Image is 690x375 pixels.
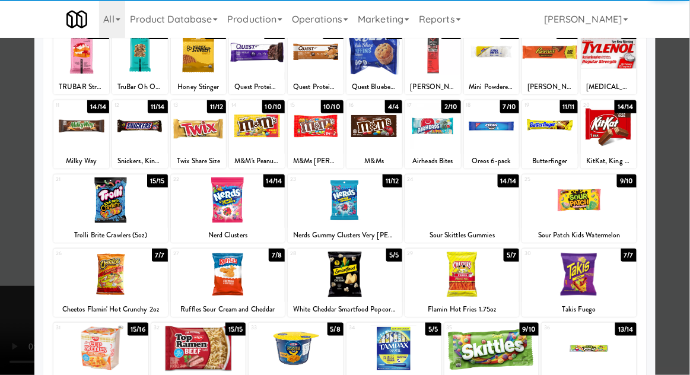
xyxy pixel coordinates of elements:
div: 15/15 [225,323,246,336]
div: 187/10Oreos 6-pack [464,100,520,169]
div: Sour Skittles Gummies [407,228,518,243]
div: 9/10 [617,174,636,188]
div: 413/14Quest Protein Bar - Double Chocolate Chunk [229,26,285,94]
div: 259/10Sour Patch Kids Watermelon [522,174,637,243]
div: Milky Way [53,154,109,169]
div: [MEDICAL_DATA] 325mg 100 Tablets [581,80,637,94]
div: 1311/12Twix Share Size [171,100,227,169]
div: [PERSON_NAME]'s Beef Steak [405,80,461,94]
div: 26 [56,249,110,259]
div: TRUBAR Strawberry Shorty Got Cake [53,80,109,94]
div: 25 [524,174,579,185]
div: 14/14 [615,100,637,113]
div: Quest Protein Bar - Chocolate Peanut Butter [290,80,342,94]
div: TruBar Oh Oh Cookie Dough [112,80,168,94]
div: Nerds Gummy Clusters Very [PERSON_NAME] [290,228,400,243]
div: White Cheddar Smartfood Popcorn 1oz [288,302,402,317]
div: 7/7 [621,249,637,262]
div: 33 [251,323,296,333]
div: Honey Stinger [171,80,227,94]
div: 7/10 [500,100,519,113]
div: M&Ms [348,154,400,169]
div: 9/10 [520,323,539,336]
div: Ruffles Sour Cream and Cheddar [171,302,285,317]
div: 11/12 [207,100,227,113]
div: 314/14Honey Stinger [171,26,227,94]
div: 711/15[PERSON_NAME]'s Beef Steak [405,26,461,94]
div: 24 [408,174,462,185]
div: Honey Stinger [173,80,225,94]
div: 2311/12Nerds Gummy Clusters Very [PERSON_NAME] [288,174,402,243]
div: Butterfinger [524,154,576,169]
div: 7/7 [152,249,167,262]
div: Oreos 6-pack [466,154,518,169]
div: Flamin Hot Fries 1.75oz [407,302,518,317]
div: Quest Protein Bar - Double Chocolate Chunk [231,80,283,94]
div: TRUBAR Strawberry Shorty Got Cake [55,80,107,94]
div: 1410/10M&M's Peanut Share Size [229,100,285,169]
div: 66/6Quest Blueberry Bake Shop Muffin [346,26,402,94]
div: 277/8Ruffles Sour Cream and Cheddar [171,249,285,317]
div: 295/7Flamin Hot Fries 1.75oz [405,249,520,317]
div: 267/7Cheetos Flamin' Hot Crunchy 2oz [53,249,168,317]
div: 5/5 [425,323,441,336]
div: 17 [408,100,433,110]
div: M&Ms [PERSON_NAME] Butter [290,154,342,169]
div: 12 [115,100,140,110]
div: 2/10 [441,100,460,113]
div: [PERSON_NAME]'s Beef Steak [407,80,459,94]
div: 30 [524,249,579,259]
div: 910/12[PERSON_NAME] [PERSON_NAME] Size [522,26,578,94]
div: M&Ms [PERSON_NAME] Butter [288,154,344,169]
div: 11/14 [148,100,168,113]
div: 21 [56,174,110,185]
div: 11/12 [383,174,402,188]
div: 105/5[MEDICAL_DATA] 325mg 100 Tablets [581,26,637,94]
div: 5/8 [327,323,344,336]
div: Trolli Brite Crawlers (5oz) [55,228,166,243]
div: 11 [56,100,81,110]
div: 5/7 [504,249,519,262]
div: 4/4 [385,100,402,113]
div: Twix Share Size [173,154,225,169]
div: TruBar Oh Oh Cookie Dough [114,80,166,94]
div: 16 [349,100,374,110]
div: 35 [447,323,492,333]
div: 1114/14Milky Way [53,100,109,169]
div: M&Ms [346,154,402,169]
div: 14/14 [498,174,520,188]
div: 15/16 [128,323,148,336]
div: 1211/14Snickers, King Size [112,100,168,169]
div: Airheads Bites [405,154,461,169]
div: 29 [408,249,462,259]
div: Nerd Clusters [171,228,285,243]
div: 34 [349,323,394,333]
div: Trolli Brite Crawlers (5oz) [53,228,168,243]
div: 7/8 [269,249,285,262]
div: M&M's Peanut Share Size [229,154,285,169]
div: 15/15 [147,174,168,188]
div: Cheetos Flamin' Hot Crunchy 2oz [55,302,166,317]
div: 89/10Mini Powdered Sugar Donuts, Duchess [464,26,520,94]
div: Sour Patch Kids Watermelon [524,228,635,243]
div: Nerd Clusters [173,228,284,243]
div: Mini Powdered Sugar Donuts, Duchess [466,80,518,94]
div: Snickers, King Size [112,154,168,169]
div: [PERSON_NAME] [PERSON_NAME] Size [522,80,578,94]
div: 14/14 [87,100,109,113]
div: 2014/14KitKat, King Size [581,100,637,169]
div: Butterfinger [522,154,578,169]
div: 28 [290,249,345,259]
div: 19 [524,100,550,110]
div: 5/5 [386,249,402,262]
img: Micromart [66,9,87,30]
div: Sour Patch Kids Watermelon [522,228,637,243]
div: 285/5White Cheddar Smartfood Popcorn 1oz [288,249,402,317]
div: Flamin Hot Fries 1.75oz [405,302,520,317]
div: Nerds Gummy Clusters Very [PERSON_NAME] [288,228,402,243]
div: 14/14 [263,174,285,188]
div: Ruffles Sour Cream and Cheddar [173,302,284,317]
div: 13/14 [615,323,637,336]
div: Mini Powdered Sugar Donuts, Duchess [464,80,520,94]
div: 32 [154,323,199,333]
